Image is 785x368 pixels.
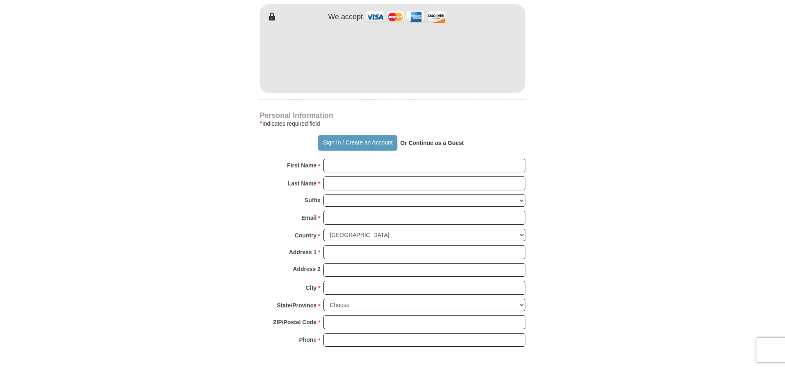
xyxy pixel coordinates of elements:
[273,316,317,328] strong: ZIP/Postal Code
[305,194,321,206] strong: Suffix
[288,178,317,189] strong: Last Name
[289,246,317,258] strong: Address 1
[295,230,317,241] strong: Country
[260,119,525,129] div: Indicates required field
[301,212,316,224] strong: Email
[306,282,316,293] strong: City
[365,8,446,26] img: credit cards accepted
[400,140,464,146] strong: Or Continue as a Guest
[318,135,397,151] button: Sign In / Create an Account
[260,112,525,119] h4: Personal Information
[287,160,316,171] strong: First Name
[293,263,321,275] strong: Address 2
[299,334,317,345] strong: Phone
[328,13,363,22] h4: We accept
[277,300,316,311] strong: State/Province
